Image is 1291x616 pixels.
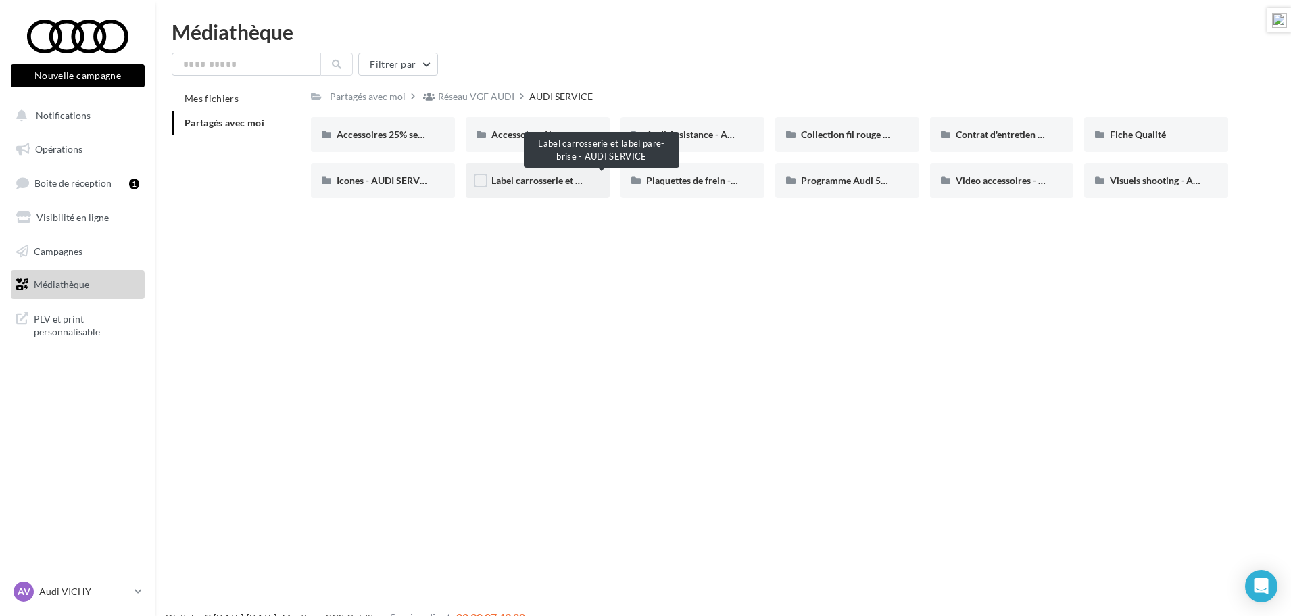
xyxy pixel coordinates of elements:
a: Boîte de réception1 [8,168,147,197]
span: Label carrosserie et label pare-brise - AUDI SERVICE [491,174,711,186]
span: Collection fil rouge - AUDI SERVICE [801,128,951,140]
span: PLV et print personnalisable [34,310,139,339]
a: Opérations [8,135,147,164]
div: Open Intercom Messenger [1245,570,1277,602]
span: Accessoires fil rouge - AUDI SERVICE [491,128,648,140]
span: Accessoires 25% septembre - AUDI SERVICE [337,128,524,140]
p: Audi VICHY [39,585,129,598]
div: Partagés avec moi [330,90,406,103]
span: Video accessoires - AUDI SERVICE [956,174,1101,186]
span: Fiche Qualité [1110,128,1166,140]
div: Label carrosserie et label pare-brise - AUDI SERVICE [524,132,679,168]
span: Contrat d'entretien - AUDI SERVICE [956,128,1106,140]
span: Visuels shooting - AUDI SERVICE [1110,174,1249,186]
span: Visibilité en ligne [36,212,109,223]
span: Icones - AUDI SERVICE [337,174,434,186]
div: Réseau VGF AUDI [438,90,514,103]
a: Médiathèque [8,270,147,299]
button: Nouvelle campagne [11,64,145,87]
button: Notifications [8,101,142,130]
span: Partagés avec moi [185,117,264,128]
a: Visibilité en ligne [8,204,147,232]
span: Opérations [35,143,82,155]
span: Médiathèque [34,279,89,290]
a: AV Audi VICHY [11,579,145,605]
span: Campagnes [34,245,82,256]
div: 1 [129,179,139,189]
div: Médiathèque [172,22,1275,42]
span: Programme Audi 5+ - Segments 2&3 - AUDI SERVICE [801,174,1024,186]
span: Audi Assistance - AUDI SERVICE [646,128,783,140]
span: AV [18,585,30,598]
span: Plaquettes de frein - Audi Service [646,174,786,186]
button: Filtrer par [358,53,438,76]
span: Notifications [36,110,91,121]
div: AUDI SERVICE [529,90,593,103]
span: Mes fichiers [185,93,239,104]
a: Campagnes [8,237,147,266]
a: PLV et print personnalisable [8,304,147,344]
span: Boîte de réception [34,177,112,189]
